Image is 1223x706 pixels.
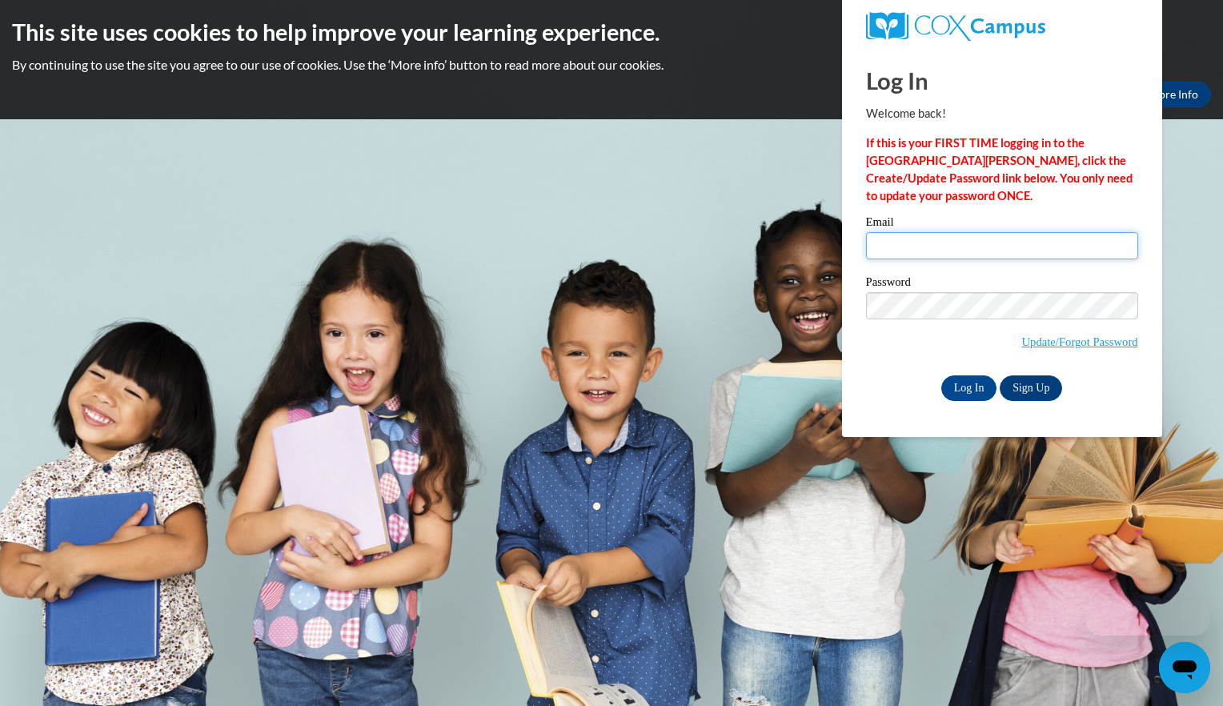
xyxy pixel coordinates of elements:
input: Log In [941,375,997,401]
strong: If this is your FIRST TIME logging in to the [GEOGRAPHIC_DATA][PERSON_NAME], click the Create/Upd... [866,136,1133,203]
p: Welcome back! [866,105,1138,122]
a: COX Campus [866,12,1138,41]
a: Sign Up [1000,375,1062,401]
h2: This site uses cookies to help improve your learning experience. [12,16,1211,48]
label: Email [866,216,1138,232]
label: Password [866,276,1138,292]
a: Update/Forgot Password [1022,335,1138,348]
a: More Info [1136,82,1211,107]
iframe: Message from company [1085,600,1210,636]
p: By continuing to use the site you agree to our use of cookies. Use the ‘More info’ button to read... [12,56,1211,74]
h1: Log In [866,64,1138,97]
iframe: Button to launch messaging window [1159,642,1210,693]
img: COX Campus [866,12,1045,41]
